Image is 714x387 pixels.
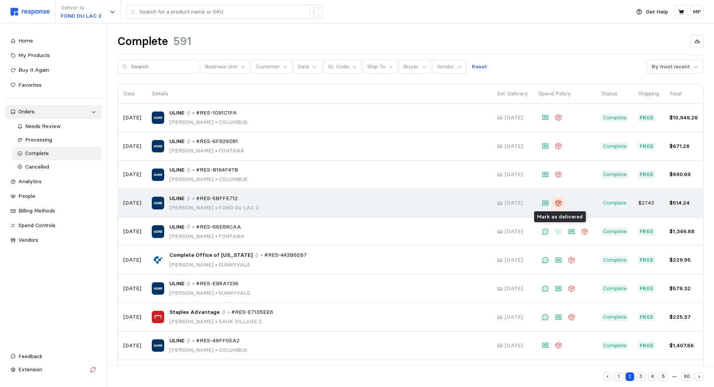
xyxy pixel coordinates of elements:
span: Complete [25,150,49,157]
a: My Products [5,49,102,62]
button: Reset [468,60,492,74]
a: Analytics [5,175,102,188]
span: • [214,289,219,296]
p: [DATE] [505,199,523,207]
span: Favorites [18,81,42,88]
p: Complete [603,256,627,264]
p: [DATE] [505,170,523,179]
p: $576.32 [669,285,698,293]
span: #RES-E71D5EE6 [231,308,273,316]
p: [DATE] [123,256,141,264]
p: Free [640,285,654,293]
span: • [214,261,219,268]
p: Complete [603,114,627,122]
span: Processing [25,136,52,143]
img: ULINE [152,339,164,352]
p: [PERSON_NAME] FOND DU LAC 2 [169,204,259,212]
p: [PERSON_NAME] FONTANA [169,232,244,241]
span: People [18,193,35,199]
input: Search [131,60,195,74]
img: ULINE [152,197,164,209]
button: Extension [5,363,102,376]
p: [PERSON_NAME] COLUMBUS [169,118,247,126]
img: ULINE [152,282,164,295]
button: 60 [681,372,692,381]
img: ULINE [152,225,164,238]
span: Extension [18,366,42,373]
p: Total [669,90,698,98]
p: Free [640,256,654,264]
p: • [192,166,195,174]
p: [DATE] [123,199,141,207]
button: MP [690,5,704,18]
a: Home [5,34,102,48]
p: [DATE] [505,142,523,151]
p: Ship To [367,63,385,71]
button: Buyer [399,60,431,74]
a: Billing Methods [5,204,102,218]
p: [DATE] [505,227,523,236]
p: [PERSON_NAME] SAUK VILLAGE 2 [169,318,273,326]
span: #RES-49FF0EA2 [196,337,239,345]
span: • [214,176,219,182]
p: [PERSON_NAME] COLUMBUS [169,175,247,184]
p: Complete [603,342,627,350]
span: Staples Advantage [169,308,220,316]
a: Vendors [5,233,102,247]
p: Complete [603,285,627,293]
p: Deliver to [61,4,102,12]
p: Customer [256,63,280,71]
button: 1 [614,372,623,381]
p: • [192,109,195,117]
p: [DATE] [123,170,141,179]
span: Buy It Again [18,66,49,73]
span: ULINE [169,280,184,288]
button: Get Help [632,5,672,19]
img: Staples Advantage [152,311,164,323]
div: Date [298,63,309,71]
p: Spend Policy [539,90,591,98]
p: • [192,280,195,288]
div: / [310,8,319,17]
a: People [5,190,102,203]
button: 4 [648,372,657,381]
p: $225.37 [669,313,698,321]
p: Complete [603,142,627,151]
span: • [214,233,219,239]
div: Orders [18,108,88,116]
p: [DATE] [123,142,141,151]
span: #RES-1091C1FA [196,109,237,117]
p: Est. Delivery [497,90,528,98]
span: • [214,346,219,353]
p: Details [152,90,486,98]
p: [DATE] [505,342,523,350]
p: $1,407.66 [669,342,698,350]
p: Business Unit [205,63,237,71]
a: Complete [12,147,102,160]
p: Complete [603,313,627,321]
p: [DATE] [123,285,141,293]
p: Status [602,90,628,98]
span: Home [18,37,33,44]
button: 5 [659,372,668,381]
p: [DATE] [505,285,523,293]
p: Get Help [646,8,668,16]
button: Business Unit [201,60,250,74]
span: My Products [18,52,50,59]
span: • [214,204,219,211]
span: #RES-EB5A1336 [196,280,238,288]
img: ULINE [152,169,164,181]
span: #RES-B164F47B [196,166,238,174]
span: #RES-5BFFE712 [196,194,238,203]
a: Cancelled [12,160,102,174]
button: 2 [626,372,634,381]
span: Analytics [18,178,42,185]
p: $229.95 [669,256,698,264]
span: • [214,318,219,325]
p: [PERSON_NAME] FONTANA [169,147,244,155]
p: Shipping [638,90,659,98]
h1: Complete [118,34,168,49]
p: • [260,251,263,259]
p: Vendor [437,63,454,71]
span: #RES-443B6E67 [264,251,307,259]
